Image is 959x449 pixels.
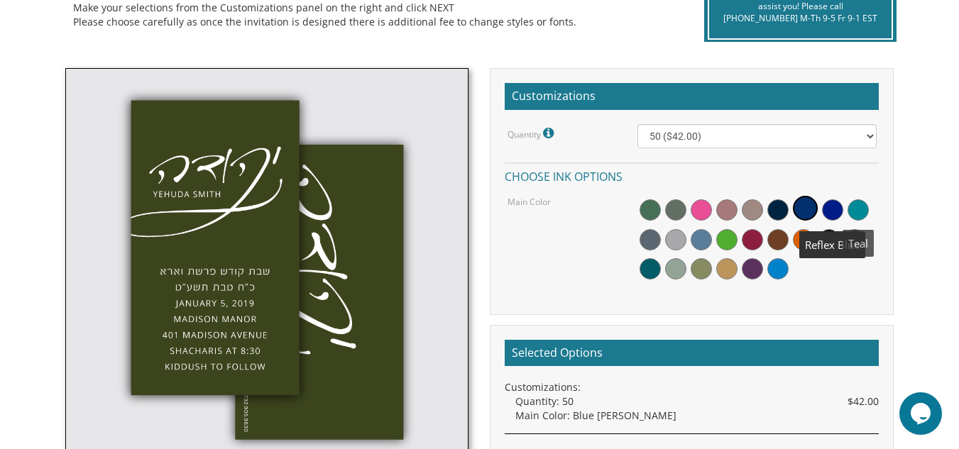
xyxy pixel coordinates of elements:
[515,409,879,423] div: Main Color: Blue [PERSON_NAME]
[505,340,879,367] h2: Selected Options
[508,124,557,143] label: Quantity
[899,392,945,435] iframe: chat widget
[508,196,551,208] label: Main Color
[505,162,879,187] h4: Choose ink options
[73,1,672,29] div: Make your selections from the Customizations panel on the right and click NEXT Please choose care...
[848,394,879,409] span: $42.00
[515,394,879,409] div: Quantity: 50
[505,380,879,394] div: Customizations:
[505,83,879,110] h2: Customizations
